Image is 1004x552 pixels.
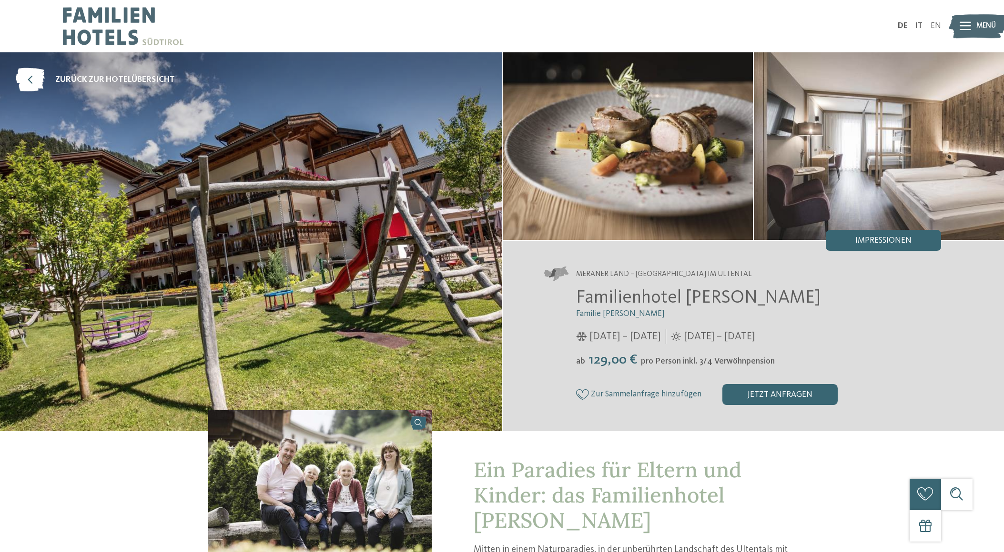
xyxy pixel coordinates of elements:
[576,310,665,318] span: Familie [PERSON_NAME]
[684,329,755,344] span: [DATE] – [DATE]
[576,289,821,307] span: Familienhotel [PERSON_NAME]
[641,357,775,365] span: pro Person inkl. 3/4 Verwöhnpension
[754,52,1004,240] img: Ein idyllischer Urlaub im Familienhotel im Ultental
[931,22,941,30] a: EN
[474,456,741,533] span: Ein Paradies für Eltern und Kinder: das Familienhotel [PERSON_NAME]
[915,22,923,30] a: IT
[503,52,753,240] img: Ein idyllischer Urlaub im Familienhotel im Ultental
[586,353,640,367] span: 129,00 €
[898,22,908,30] a: DE
[976,21,996,31] span: Menü
[55,74,175,86] span: zurück zur Hotelübersicht
[671,332,681,342] i: Öffnungszeiten im Sommer
[591,390,701,399] span: Zur Sammelanfrage hinzufügen
[576,357,585,365] span: ab
[576,269,752,280] span: Meraner Land – [GEOGRAPHIC_DATA] im Ultental
[16,68,175,92] a: zurück zur Hotelübersicht
[722,384,838,405] div: jetzt anfragen
[589,329,660,344] span: [DATE] – [DATE]
[576,332,587,342] i: Öffnungszeiten im Winter
[855,237,912,245] span: Impressionen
